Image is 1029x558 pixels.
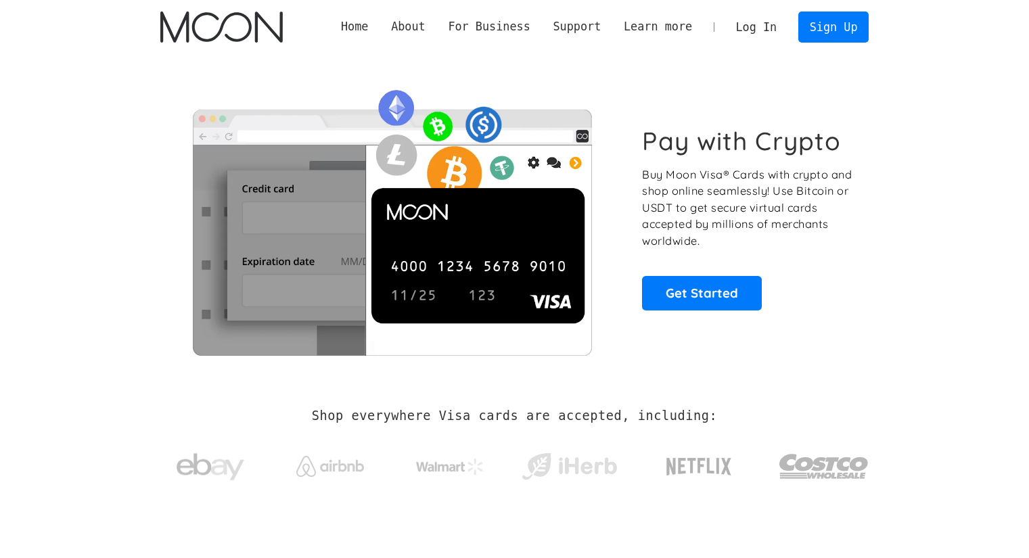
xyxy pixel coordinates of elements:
[279,442,380,484] a: Airbnb
[624,18,692,35] div: Learn more
[642,276,762,310] a: Get Started
[160,432,261,495] a: ebay
[380,18,436,35] div: About
[665,450,733,484] img: Netflix
[329,18,380,35] a: Home
[725,12,788,42] a: Log In
[177,446,244,488] img: ebay
[519,436,620,491] a: iHerb
[798,11,869,42] a: Sign Up
[642,166,854,250] p: Buy Moon Visa® Cards with crypto and shop online seamlessly! Use Bitcoin or USDT to get secure vi...
[779,441,869,492] img: Costco
[160,11,283,43] a: home
[296,456,364,477] img: Airbnb
[399,445,500,482] a: Walmart
[416,459,484,475] img: Walmart
[642,126,841,156] h1: Pay with Crypto
[448,18,530,35] div: For Business
[612,18,704,35] div: Learn more
[553,18,601,35] div: Support
[542,18,612,35] div: Support
[391,18,426,35] div: About
[160,80,624,355] img: Moon Cards let you spend your crypto anywhere Visa is accepted.
[519,449,620,484] img: iHerb
[779,427,869,498] a: Costco
[437,18,542,35] div: For Business
[639,436,760,490] a: Netflix
[160,11,283,43] img: Moon Logo
[312,409,717,423] h2: Shop everywhere Visa cards are accepted, including:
